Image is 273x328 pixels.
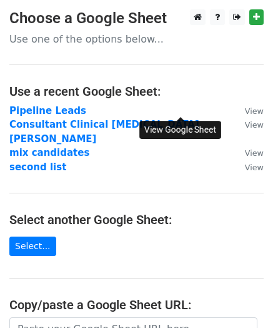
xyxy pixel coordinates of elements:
[9,119,199,145] a: Consultant Clinical [MEDICAL_DATA] [PERSON_NAME]
[139,121,221,139] div: View Google Sheet
[9,161,66,173] a: second list
[245,106,264,116] small: View
[245,120,264,130] small: View
[245,163,264,172] small: View
[232,105,264,116] a: View
[9,84,264,99] h4: Use a recent Google Sheet:
[9,297,264,312] h4: Copy/paste a Google Sheet URL:
[9,212,264,227] h4: Select another Google Sheet:
[232,147,264,158] a: View
[232,119,264,130] a: View
[232,161,264,173] a: View
[9,237,56,256] a: Select...
[211,268,273,328] iframe: Chat Widget
[9,9,264,28] h3: Choose a Google Sheet
[245,148,264,158] small: View
[9,105,86,116] a: Pipeline Leads
[9,147,89,158] a: mix candidates
[9,33,264,46] p: Use one of the options below...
